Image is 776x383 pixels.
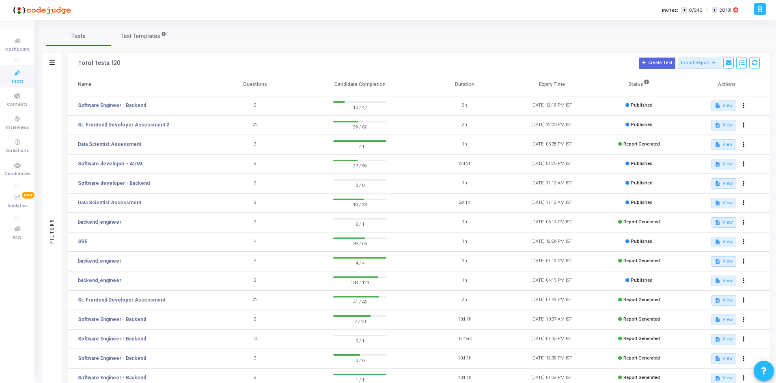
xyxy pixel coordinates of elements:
[421,96,508,116] td: 2h
[211,116,299,135] td: 22
[421,330,508,349] td: 1h 45m
[78,121,169,128] a: Sr. Frontend Developer Assessment 2
[508,116,595,135] td: [DATE] 12:23 PM IST
[678,58,721,69] button: Export Report
[631,122,653,127] span: Published
[711,217,736,228] button: View
[333,161,386,169] span: 27 / 59
[623,219,660,225] span: Report Generated
[211,193,299,213] td: 2
[662,7,678,14] label: Invites:
[508,193,595,213] td: [DATE] 11:12 AM IST
[211,271,299,291] td: 2
[78,355,146,362] a: Software Engineer - Backend
[715,356,720,362] mat-icon: description
[508,291,595,310] td: [DATE] 01:09 PM IST
[508,271,595,291] td: [DATE] 04:15 PM IST
[211,232,299,252] td: 4
[639,58,675,69] button: Create Test
[715,181,720,186] mat-icon: description
[715,200,720,206] mat-icon: description
[711,198,736,208] button: View
[623,355,660,361] span: Report Generated
[421,291,508,310] td: 2h
[333,297,386,306] span: 41 / 48
[711,139,736,150] button: View
[78,257,121,265] a: backend_engineer
[631,180,653,186] span: Published
[10,2,71,18] img: logo
[68,73,211,96] th: Name
[508,135,595,154] td: [DATE] 05:38 PM IST
[711,353,736,364] button: View
[333,259,386,267] span: 4 / 4
[333,220,386,228] span: 0 / 1
[715,142,720,148] mat-icon: description
[78,160,144,167] a: Software developer - AI/ML
[333,142,386,150] span: 1 / 1
[421,252,508,271] td: 1h
[715,220,720,225] mat-icon: description
[715,297,720,303] mat-icon: description
[711,315,736,325] button: View
[623,297,660,302] span: Report Generated
[211,135,299,154] td: 2
[78,218,121,226] a: backend_engineer
[211,96,299,116] td: 2
[4,171,30,178] span: Candidates
[333,239,386,247] span: 39 / 65
[211,291,299,310] td: 22
[631,278,653,283] span: Published
[333,200,386,208] span: 19 / 33
[333,317,386,325] span: 7 / 10
[715,336,720,342] mat-icon: description
[78,296,165,304] a: Sr. Frontend Developer Assessment
[711,256,736,267] button: View
[711,101,736,111] button: View
[78,199,141,206] a: Data Scientist Assessment
[421,193,508,213] td: 2d 1h
[11,78,24,85] span: Tests
[711,334,736,344] button: View
[683,73,770,96] th: Actions
[711,178,736,189] button: View
[211,310,299,330] td: 2
[508,73,595,96] th: Expiry Time
[333,103,386,111] span: 10 / 47
[715,278,720,284] mat-icon: description
[719,7,731,14] span: 28/31
[333,122,386,131] span: 29 / 62
[623,375,660,380] span: Report Generated
[631,239,653,244] span: Published
[421,271,508,291] td: 1h
[13,235,22,242] span: FAQ
[333,356,386,364] span: 3 / 6
[333,278,386,286] span: 108 / 129
[508,213,595,232] td: [DATE] 05:14 PM IST
[711,276,736,286] button: View
[623,258,660,263] span: Report Generated
[508,174,595,193] td: [DATE] 11:12 AM IST
[6,148,29,154] span: Questions
[715,161,720,167] mat-icon: description
[623,141,660,147] span: Report Generated
[681,7,687,13] span: T
[712,7,717,13] span: I
[421,73,508,96] th: Duration
[508,330,595,349] td: [DATE] 01:35 PM IST
[78,180,150,187] a: Software developer - Backend
[715,239,720,245] mat-icon: description
[711,120,736,131] button: View
[211,73,299,96] th: Questions
[121,32,160,41] span: Test Templates
[623,317,660,322] span: Report Generated
[631,103,653,108] span: Published
[333,181,386,189] span: 0 / 0
[711,237,736,247] button: View
[211,174,299,193] td: 2
[71,32,86,41] span: Tests
[715,122,720,128] mat-icon: description
[631,200,653,205] span: Published
[5,46,30,53] span: Dashboard
[689,7,703,14] span: 0/246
